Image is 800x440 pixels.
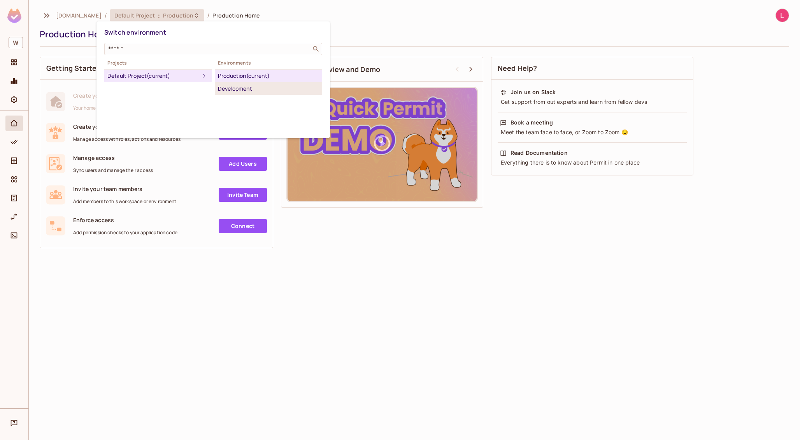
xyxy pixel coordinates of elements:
[104,28,166,37] span: Switch environment
[107,71,199,81] div: Default Project (current)
[218,84,319,93] div: Development
[104,60,212,66] span: Projects
[218,71,319,81] div: Production (current)
[215,60,322,66] span: Environments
